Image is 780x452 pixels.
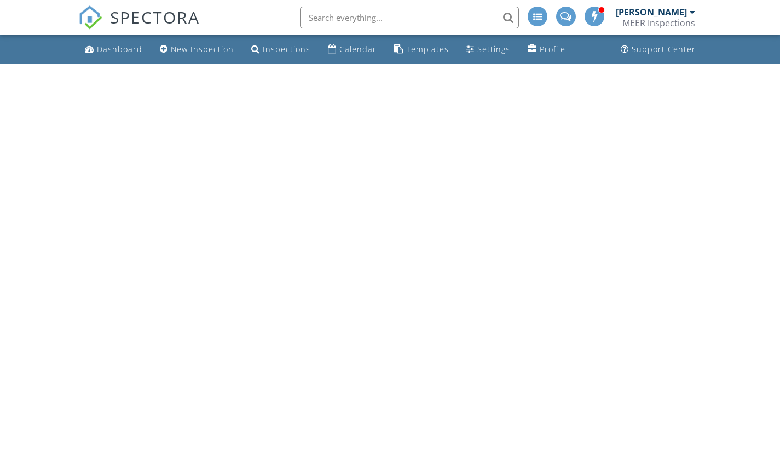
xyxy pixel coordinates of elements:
[97,44,142,54] div: Dashboard
[300,7,519,28] input: Search everything...
[632,44,696,54] div: Support Center
[110,5,200,28] span: SPECTORA
[247,39,315,60] a: Inspections
[523,39,570,60] a: Profile
[339,44,377,54] div: Calendar
[462,39,515,60] a: Settings
[155,39,238,60] a: New Inspection
[323,39,381,60] a: Calendar
[390,39,453,60] a: Templates
[406,44,449,54] div: Templates
[263,44,310,54] div: Inspections
[78,15,200,38] a: SPECTORA
[622,18,695,28] div: MEER Inspections
[616,7,687,18] div: [PERSON_NAME]
[616,39,700,60] a: Support Center
[171,44,234,54] div: New Inspection
[477,44,510,54] div: Settings
[80,39,147,60] a: Dashboard
[540,44,565,54] div: Profile
[78,5,102,30] img: The Best Home Inspection Software - Spectora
